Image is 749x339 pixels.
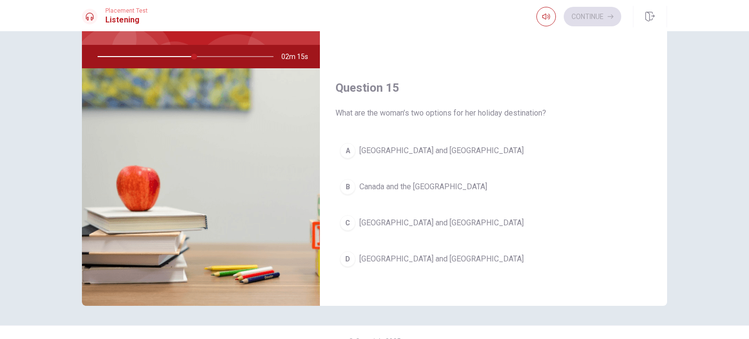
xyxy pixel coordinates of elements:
[359,181,487,193] span: Canada and the [GEOGRAPHIC_DATA]
[359,253,524,265] span: [GEOGRAPHIC_DATA] and [GEOGRAPHIC_DATA]
[105,14,148,26] h1: Listening
[281,45,316,68] span: 02m 15s
[340,179,355,195] div: B
[335,175,651,199] button: BCanada and the [GEOGRAPHIC_DATA]
[359,217,524,229] span: [GEOGRAPHIC_DATA] and [GEOGRAPHIC_DATA]
[340,251,355,267] div: D
[335,211,651,235] button: C[GEOGRAPHIC_DATA] and [GEOGRAPHIC_DATA]
[105,7,148,14] span: Placement Test
[335,247,651,271] button: D[GEOGRAPHIC_DATA] and [GEOGRAPHIC_DATA]
[340,215,355,231] div: C
[82,68,320,306] img: Booking a Holiday
[335,139,651,163] button: A[GEOGRAPHIC_DATA] and [GEOGRAPHIC_DATA]
[335,80,651,96] h4: Question 15
[340,143,355,159] div: A
[335,107,651,119] span: What are the woman’s two options for her holiday destination?
[359,145,524,157] span: [GEOGRAPHIC_DATA] and [GEOGRAPHIC_DATA]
